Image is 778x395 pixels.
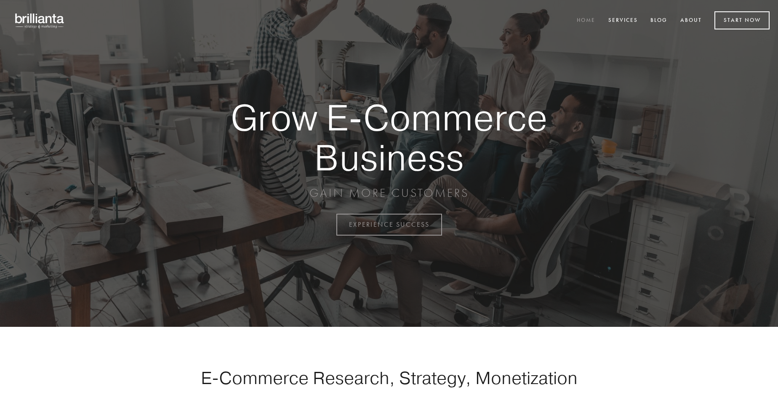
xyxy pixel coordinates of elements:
img: brillianta - research, strategy, marketing [8,8,72,33]
a: Services [603,14,643,28]
a: EXPERIENCE SUCCESS [336,214,442,236]
a: About [675,14,707,28]
a: Start Now [714,11,770,29]
p: GAIN MORE CUSTOMERS [201,186,577,201]
a: Blog [645,14,673,28]
a: Home [571,14,601,28]
strong: Grow E-Commerce Business [201,98,577,177]
h1: E-Commerce Research, Strategy, Monetization [174,367,604,388]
